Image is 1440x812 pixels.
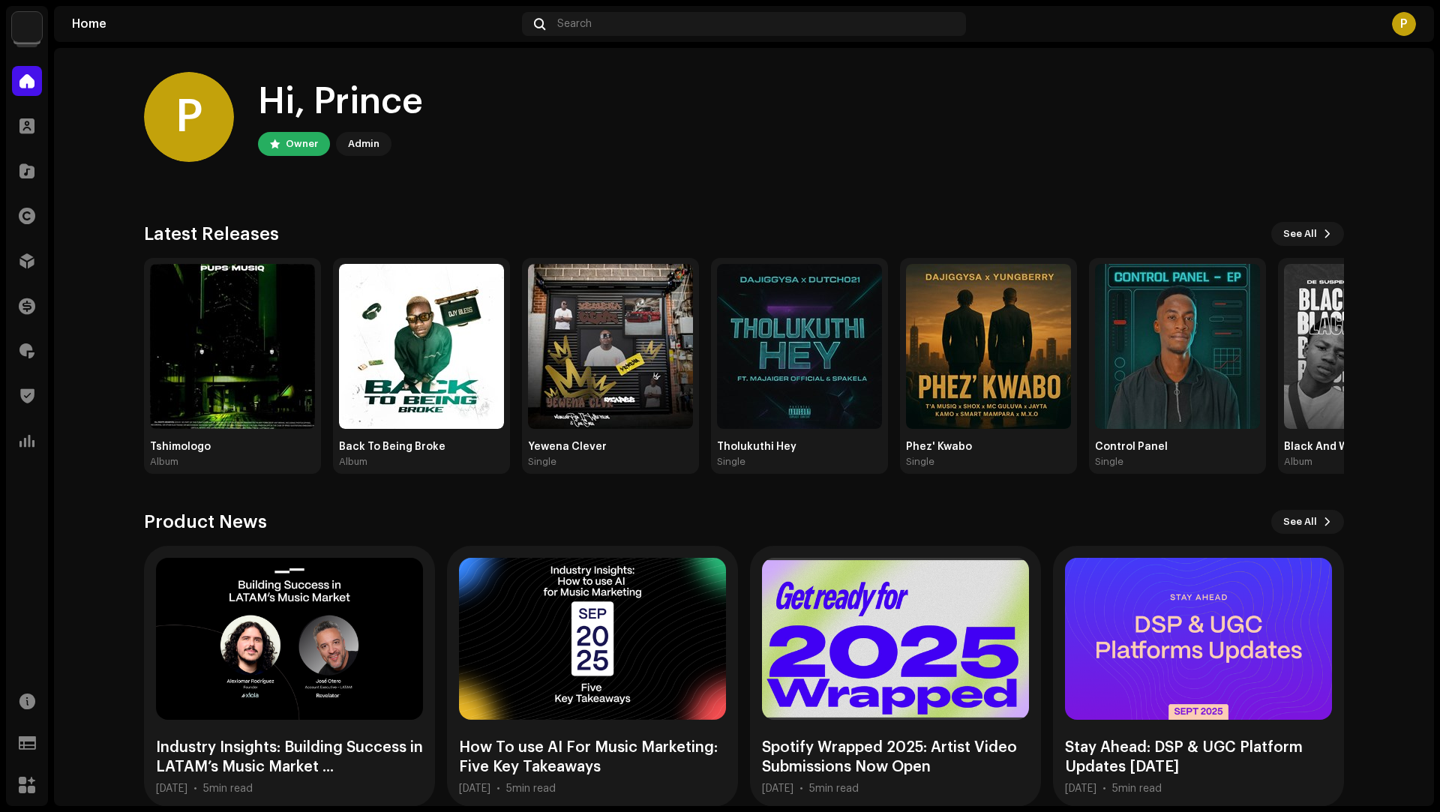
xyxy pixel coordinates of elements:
[557,18,592,30] span: Search
[528,264,693,429] img: 2ec8dc08-131f-4c98-ab87-912de7d166e6
[150,264,315,429] img: 0889c955-8111-401a-aa53-25d2936b69d1
[717,264,882,429] img: fe0151e2-5b81-4e01-950d-30034e7e3a1e
[12,12,42,42] img: d6d936c5-4811-4bb5-96e9-7add514fcdf6
[144,222,279,246] h3: Latest Releases
[339,441,504,453] div: Back To Being Broke
[906,264,1071,429] img: 4485d520-6125-47a9-ad49-9701a81c8f93
[1112,783,1162,795] div: 5
[203,783,253,795] div: 5
[1065,783,1096,795] div: [DATE]
[1271,510,1344,534] button: See All
[1095,441,1260,453] div: Control Panel
[156,783,187,795] div: [DATE]
[528,441,693,453] div: Yewena Clever
[348,135,379,153] div: Admin
[1095,264,1260,429] img: ec51effc-6c14-48b2-a9e9-0c2510e5fe18
[717,441,882,453] div: Tholukuthi Hey
[762,738,1029,777] div: Spotify Wrapped 2025: Artist Video Submissions Now Open
[144,72,234,162] div: P
[809,783,859,795] div: 5
[1102,783,1106,795] div: •
[506,783,556,795] div: 5
[459,738,726,777] div: How To use AI For Music Marketing: Five Key Takeaways
[459,783,490,795] div: [DATE]
[1095,456,1123,468] div: Single
[286,135,318,153] div: Owner
[799,783,803,795] div: •
[528,456,556,468] div: Single
[1283,507,1317,537] span: See All
[1284,456,1312,468] div: Album
[906,441,1071,453] div: Phez' Kwabo
[258,78,423,126] div: Hi, Prince
[1065,738,1332,777] div: Stay Ahead: DSP & UGC Platform Updates [DATE]
[1118,784,1162,794] span: min read
[512,784,556,794] span: min read
[72,18,516,30] div: Home
[906,456,934,468] div: Single
[1392,12,1416,36] div: P
[150,441,315,453] div: Tshimologo
[815,784,859,794] span: min read
[339,264,504,429] img: 69c1c0a4-f255-4dd3-a8eb-5da3d5eaae5e
[150,456,178,468] div: Album
[762,783,793,795] div: [DATE]
[1271,222,1344,246] button: See All
[339,456,367,468] div: Album
[193,783,197,795] div: •
[717,456,745,468] div: Single
[1283,219,1317,249] span: See All
[144,510,267,534] h3: Product News
[209,784,253,794] span: min read
[496,783,500,795] div: •
[156,738,423,777] div: Industry Insights: Building Success in LATAM’s Music Market ...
